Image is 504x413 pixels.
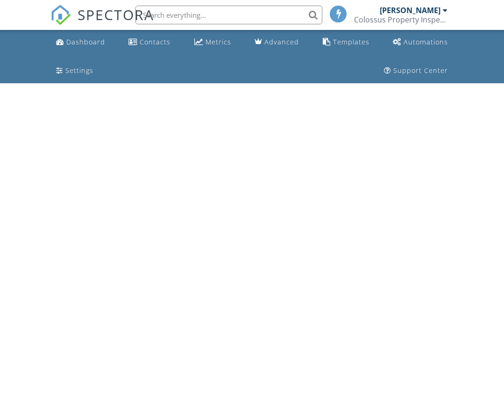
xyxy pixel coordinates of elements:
[125,34,174,51] a: Contacts
[319,34,373,51] a: Templates
[354,15,447,24] div: Colossus Property Inspections, LLC
[389,34,452,51] a: Automations (Basic)
[264,37,299,46] div: Advanced
[404,37,448,46] div: Automations
[333,37,369,46] div: Templates
[191,34,235,51] a: Metrics
[393,66,448,75] div: Support Center
[66,37,105,46] div: Dashboard
[380,6,440,15] div: [PERSON_NAME]
[380,62,452,80] a: Support Center
[206,37,231,46] div: Metrics
[140,37,170,46] div: Contacts
[135,6,322,24] input: Search everything...
[65,66,93,75] div: Settings
[52,34,109,51] a: Dashboard
[251,34,303,51] a: Advanced
[50,5,71,25] img: The Best Home Inspection Software - Spectora
[52,62,97,80] a: Settings
[78,5,154,24] span: SPECTORA
[50,13,154,32] a: SPECTORA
